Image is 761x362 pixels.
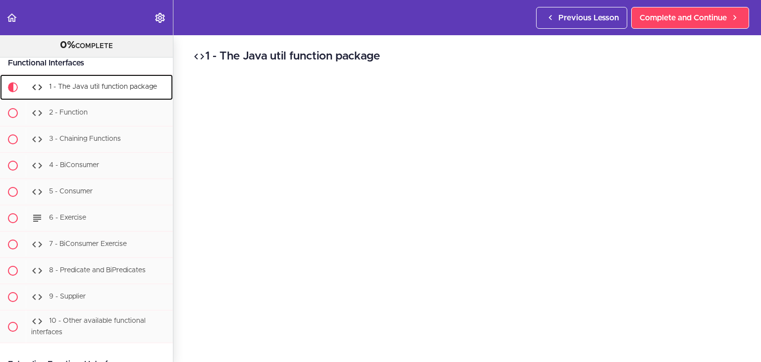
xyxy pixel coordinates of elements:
span: 2 - Function [49,109,88,116]
svg: Back to course curriculum [6,12,18,24]
span: 6 - Exercise [49,214,86,221]
svg: Settings Menu [154,12,166,24]
span: 1 - The Java util function package [49,83,157,90]
a: Previous Lesson [536,7,627,29]
span: Complete and Continue [640,12,727,24]
span: 0% [60,40,75,50]
div: COMPLETE [12,39,161,52]
span: 7 - BiConsumer Exercise [49,241,127,247]
span: Previous Lesson [558,12,619,24]
a: Complete and Continue [631,7,749,29]
span: 9 - Supplier [49,293,86,300]
span: 8 - Predicate and BiPredicates [49,267,146,274]
span: 10 - Other available functional interfaces [31,317,146,336]
h2: 1 - The Java util function package [193,48,741,65]
span: 4 - BiConsumer [49,162,99,169]
span: 5 - Consumer [49,188,93,195]
span: 3 - Chaining Functions [49,135,121,142]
